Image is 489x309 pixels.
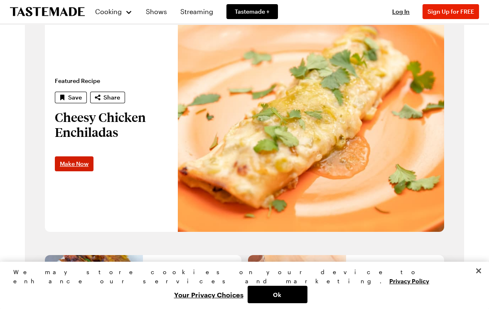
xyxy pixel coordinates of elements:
button: Close [469,262,488,280]
a: To Tastemade Home Page [10,7,85,17]
button: Your Privacy Choices [170,286,248,303]
span: Log In [392,8,410,15]
a: Make Now [55,156,93,171]
span: Make Now [60,160,88,168]
button: Save recipe [55,92,87,103]
button: Log In [384,7,418,16]
span: Share [103,93,120,102]
button: Share [90,92,125,103]
span: Cooking [95,7,122,15]
div: Privacy [13,268,469,303]
a: More information about your privacy, opens in a new tab [389,277,429,285]
span: Sign Up for FREE [428,8,474,15]
div: We may store cookies on your device to enhance our services and marketing. [13,268,469,286]
span: Tastemade + [235,7,270,16]
button: Sign Up for FREE [423,4,479,19]
span: Save [68,93,82,102]
button: Cooking [95,2,133,22]
button: Ok [248,286,307,303]
a: Tastemade + [226,4,278,19]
